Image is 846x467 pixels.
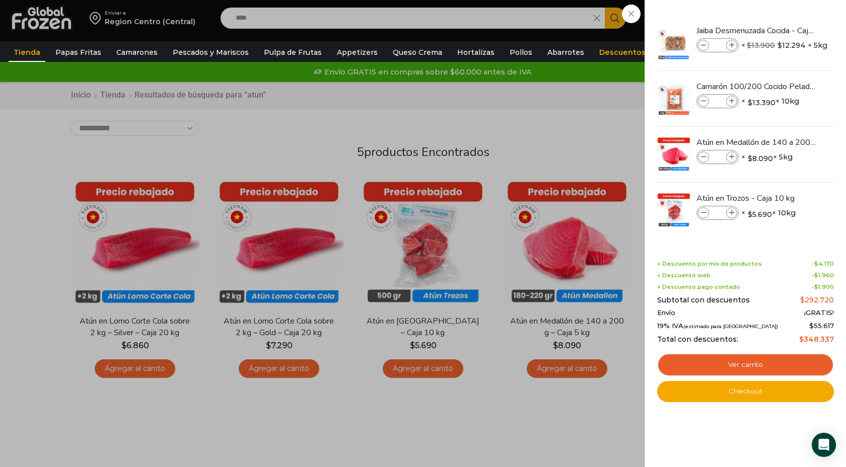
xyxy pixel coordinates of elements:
span: $ [809,322,814,330]
a: Atún en Medallón de 140 a 200 g - Caja 5 kg [696,137,816,148]
span: - [812,272,834,279]
a: Camarones [111,43,163,62]
a: Descuentos [594,43,651,62]
a: Pulpa de Frutas [259,43,327,62]
span: × × 10kg [741,206,796,220]
span: 19% IVA [657,322,778,330]
span: $ [748,153,752,164]
span: + Descuento web [657,272,711,279]
bdi: 4.170 [814,260,834,267]
span: Envío [657,309,675,317]
input: Product quantity [710,151,725,163]
bdi: 1.900 [814,283,834,290]
a: Papas Fritas [50,43,106,62]
bdi: 13.900 [747,41,775,50]
bdi: 5.690 [748,209,772,219]
span: × × 5kg [741,150,793,164]
bdi: 12.294 [778,40,806,50]
span: $ [814,260,818,267]
a: Hortalizas [452,43,500,62]
a: Checkout [657,381,834,402]
span: $ [748,98,752,108]
bdi: 1.960 [814,272,834,279]
a: Ver carrito [657,353,834,376]
span: Subtotal con descuentos [657,296,750,304]
span: $ [747,41,751,50]
span: $ [799,335,804,344]
span: Total con descuentos: [657,335,738,344]
small: (estimado para [GEOGRAPHIC_DATA]) [683,324,778,329]
span: - [812,284,834,290]
bdi: 13.390 [748,98,775,108]
a: Atún en Trozos - Caja 10 kg [696,193,816,204]
a: Tienda [9,43,45,62]
span: ¡GRATIS! [804,309,834,317]
a: Camarón 100/200 Cocido Pelado - Super Prime - Caja 10 kg [696,81,816,92]
span: $ [814,272,818,279]
bdi: 348.337 [799,335,834,344]
input: Product quantity [710,96,725,107]
a: Queso Crema [388,43,447,62]
span: × × 10kg [741,94,799,108]
span: $ [800,295,805,304]
span: + Descuento por mix de productos [657,261,762,267]
a: Jaiba Desmenuzada Cocida - Caja 5 kg [696,25,816,36]
a: Abarrotes [542,43,589,62]
a: Pescados y Mariscos [168,43,254,62]
span: - [812,261,834,267]
a: Appetizers [332,43,383,62]
bdi: 292.720 [800,295,834,304]
span: 55.617 [809,322,834,330]
div: Open Intercom Messenger [812,433,836,457]
input: Product quantity [710,40,725,51]
input: Product quantity [710,207,725,218]
span: $ [814,283,818,290]
span: × × 5kg [741,38,827,52]
span: $ [778,40,782,50]
bdi: 8.090 [748,153,773,164]
a: Pollos [505,43,537,62]
span: $ [748,209,752,219]
span: + Descuento pago contado [657,284,740,290]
